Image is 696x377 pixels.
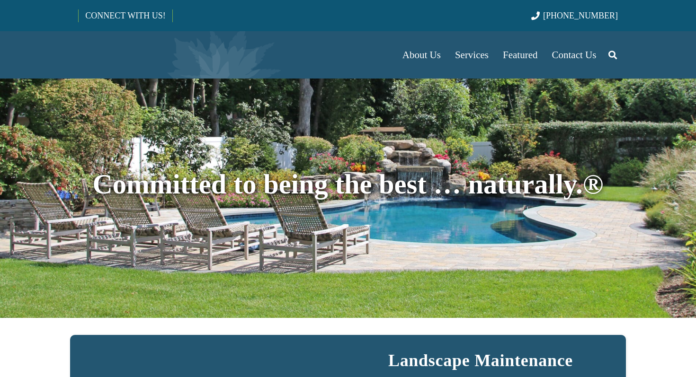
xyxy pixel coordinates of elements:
span: Committed to being the best … naturally.® [93,169,604,200]
span: Contact Us [552,49,597,61]
a: Borst-Logo [78,36,235,74]
a: Featured [496,31,544,79]
a: Services [448,31,496,79]
a: CONNECT WITH US! [79,4,172,27]
span: [PHONE_NUMBER] [543,11,618,20]
span: Services [455,49,489,61]
span: About Us [402,49,441,61]
a: Search [603,43,622,67]
a: Contact Us [545,31,604,79]
a: [PHONE_NUMBER] [531,11,618,20]
strong: Landscape Maintenance [388,351,573,370]
span: Featured [503,49,537,61]
a: About Us [395,31,448,79]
